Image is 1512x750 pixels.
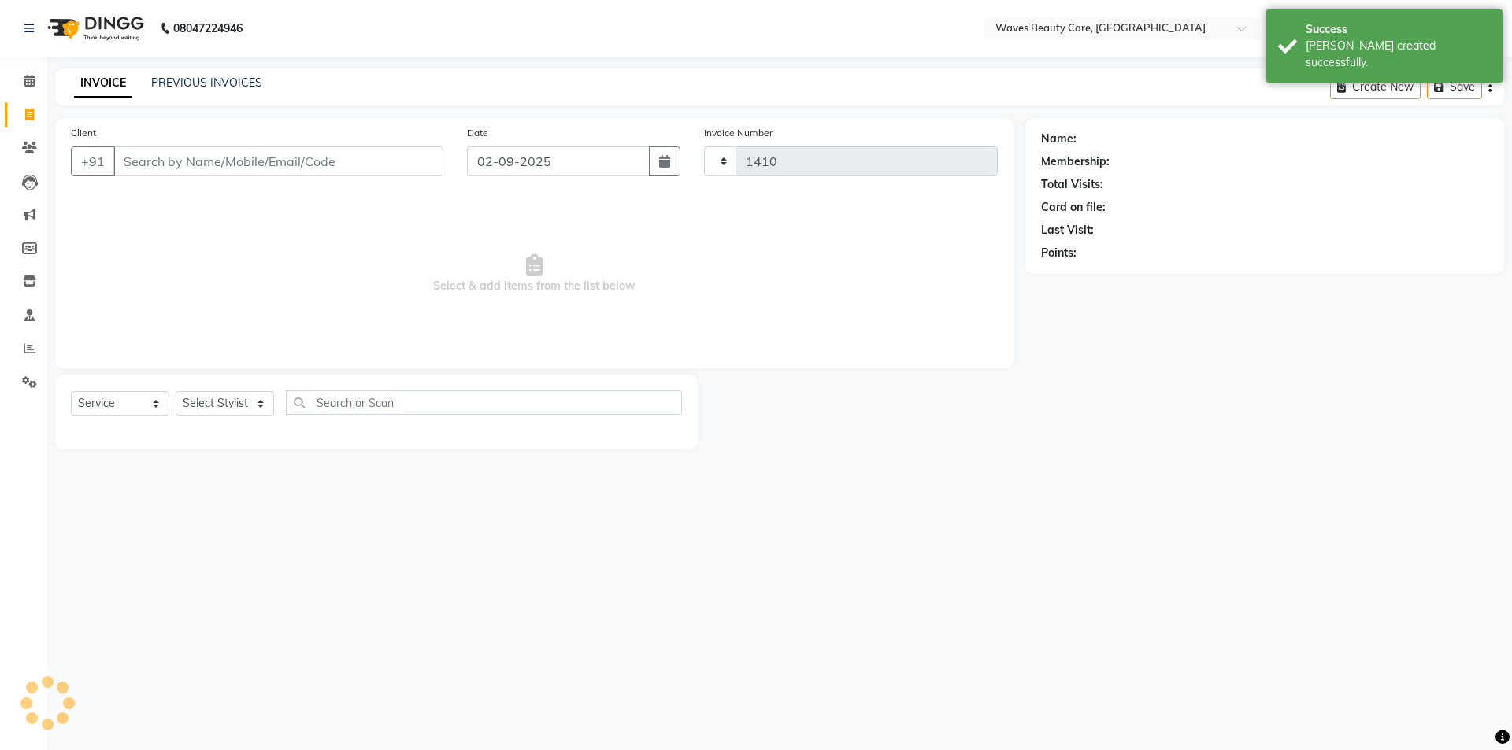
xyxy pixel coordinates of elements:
[71,126,96,140] label: Client
[1041,131,1077,147] div: Name:
[151,76,262,90] a: PREVIOUS INVOICES
[286,390,682,415] input: Search or Scan
[1330,75,1421,99] button: Create New
[1041,245,1077,261] div: Points:
[1041,199,1106,216] div: Card on file:
[1306,21,1491,38] div: Success
[1041,176,1103,193] div: Total Visits:
[113,146,443,176] input: Search by Name/Mobile/Email/Code
[1041,222,1094,238] div: Last Visit:
[467,126,488,140] label: Date
[1427,75,1482,99] button: Save
[1041,153,1110,170] div: Membership:
[71,146,115,176] button: +91
[40,6,148,50] img: logo
[173,6,243,50] b: 08047224946
[704,126,773,140] label: Invoice Number
[74,69,132,98] a: INVOICE
[1306,38,1491,71] div: Bill created successfully.
[71,195,998,353] span: Select & add items from the list below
